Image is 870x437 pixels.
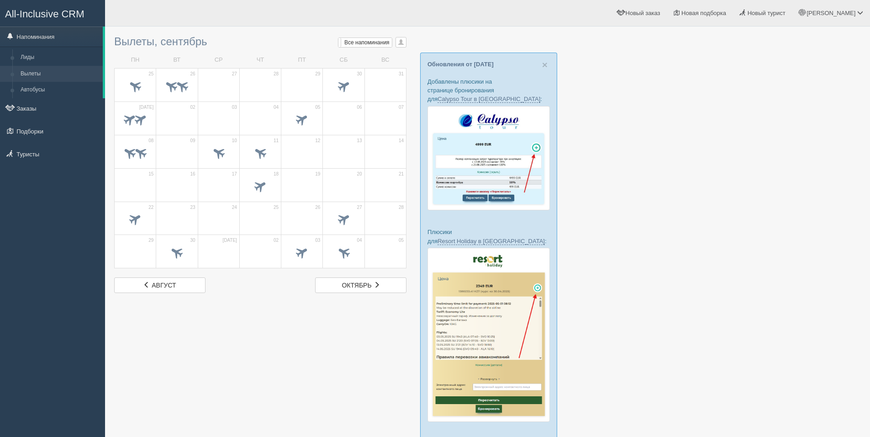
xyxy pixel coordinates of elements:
[807,10,855,16] span: [PERSON_NAME]
[114,36,406,48] h3: Вылеты, сентябрь
[315,71,320,77] span: 29
[190,104,195,111] span: 02
[148,204,153,211] span: 22
[156,52,198,68] td: ВТ
[427,228,550,245] p: Плюсики для :
[232,204,237,211] span: 24
[438,96,540,103] a: Calypso Tour в [GEOGRAPHIC_DATA]
[315,104,320,111] span: 05
[427,77,550,103] p: Добавлены плюсики на странице бронирования для :
[681,10,726,16] span: Новая подборка
[344,39,390,46] span: Все напоминания
[148,138,153,144] span: 08
[190,138,195,144] span: 09
[274,104,279,111] span: 04
[427,248,550,422] img: resort-holiday-%D0%BF%D1%96%D0%B4%D0%B1%D1%96%D1%80%D0%BA%D0%B0-%D1%81%D1%80%D0%BC-%D0%B4%D0%BB%D...
[16,82,103,98] a: Автобусы
[357,204,362,211] span: 27
[274,138,279,144] span: 11
[139,104,153,111] span: [DATE]
[222,237,237,244] span: [DATE]
[148,171,153,177] span: 15
[5,8,84,20] span: All-Inclusive CRM
[232,171,237,177] span: 17
[748,10,786,16] span: Новый турист
[315,204,320,211] span: 26
[357,237,362,244] span: 04
[399,71,404,77] span: 31
[399,104,404,111] span: 07
[315,171,320,177] span: 19
[274,171,279,177] span: 18
[190,204,195,211] span: 23
[274,237,279,244] span: 02
[114,277,206,293] a: август
[626,10,660,16] span: Новый заказ
[16,66,103,82] a: Вылеты
[364,52,406,68] td: ВС
[542,60,548,69] button: Close
[323,52,364,68] td: СБ
[427,106,550,211] img: calypso-tour-proposal-crm-for-travel-agency.jpg
[399,171,404,177] span: 21
[232,71,237,77] span: 27
[315,138,320,144] span: 12
[357,71,362,77] span: 30
[190,71,195,77] span: 26
[281,52,323,68] td: ПТ
[274,204,279,211] span: 25
[232,138,237,144] span: 10
[148,71,153,77] span: 25
[0,0,105,26] a: All-Inclusive CRM
[148,237,153,244] span: 29
[190,171,195,177] span: 16
[232,104,237,111] span: 03
[239,52,281,68] td: ЧТ
[427,61,494,68] a: Обновления от [DATE]
[399,237,404,244] span: 05
[115,52,156,68] td: ПН
[190,237,195,244] span: 30
[399,204,404,211] span: 28
[342,282,371,289] span: октябрь
[198,52,239,68] td: СР
[315,237,320,244] span: 03
[357,104,362,111] span: 06
[274,71,279,77] span: 28
[357,138,362,144] span: 13
[542,59,548,70] span: ×
[315,277,406,293] a: октябрь
[438,238,545,245] a: Resort Holiday в [GEOGRAPHIC_DATA]
[357,171,362,177] span: 20
[399,138,404,144] span: 14
[16,49,103,66] a: Лиды
[152,282,176,289] span: август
